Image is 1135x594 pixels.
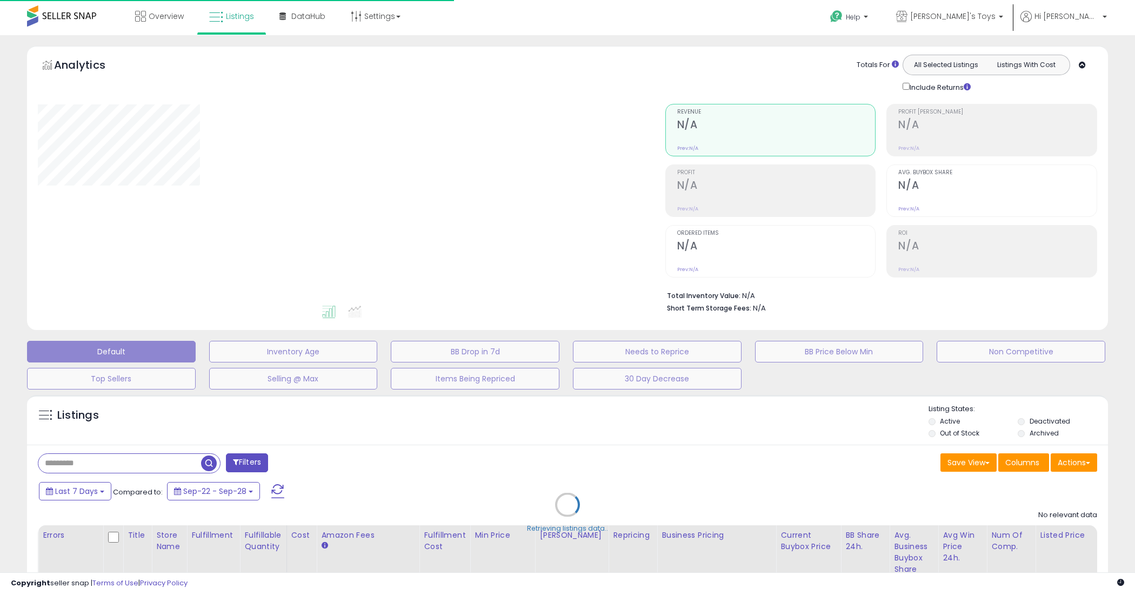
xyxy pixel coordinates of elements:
small: Prev: N/A [677,145,698,151]
li: N/A [667,288,1089,301]
div: Totals For [857,60,899,70]
small: Prev: N/A [898,145,919,151]
i: Get Help [830,10,843,23]
b: Total Inventory Value: [667,291,740,300]
small: Prev: N/A [898,266,919,273]
h2: N/A [677,118,876,133]
span: Listings [226,11,254,22]
button: Default [27,341,196,362]
button: BB Drop in 7d [391,341,559,362]
button: Items Being Repriced [391,368,559,390]
span: Profit [677,170,876,176]
button: Needs to Reprice [573,341,742,362]
span: DataHub [291,11,325,22]
span: [PERSON_NAME]'s Toys [910,11,996,22]
span: Profit [PERSON_NAME] [898,109,1097,115]
span: Avg. Buybox Share [898,170,1097,176]
span: Overview [149,11,184,22]
small: Prev: N/A [677,266,698,273]
span: ROI [898,230,1097,236]
span: Ordered Items [677,230,876,236]
a: Hi [PERSON_NAME] [1020,11,1107,35]
strong: Copyright [11,578,50,588]
div: Retrieving listings data.. [527,524,608,533]
span: Revenue [677,109,876,115]
h2: N/A [898,179,1097,194]
button: Non Competitive [937,341,1105,362]
button: Inventory Age [209,341,378,362]
div: Include Returns [894,81,984,93]
h2: N/A [677,240,876,254]
h2: N/A [677,179,876,194]
a: Help [822,2,879,35]
span: Help [846,12,860,22]
h5: Analytics [54,57,126,75]
b: Short Term Storage Fees: [667,303,751,313]
button: Top Sellers [27,368,196,390]
button: Selling @ Max [209,368,378,390]
button: BB Price Below Min [755,341,924,362]
button: Listings With Cost [986,58,1066,72]
small: Prev: N/A [677,206,698,212]
small: Prev: N/A [898,206,919,212]
span: N/A [753,303,766,313]
div: seller snap | | [11,578,188,589]
button: 30 Day Decrease [573,368,742,390]
h2: N/A [898,240,1097,254]
h2: N/A [898,118,1097,133]
button: All Selected Listings [906,58,986,72]
span: Hi [PERSON_NAME] [1034,11,1099,22]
